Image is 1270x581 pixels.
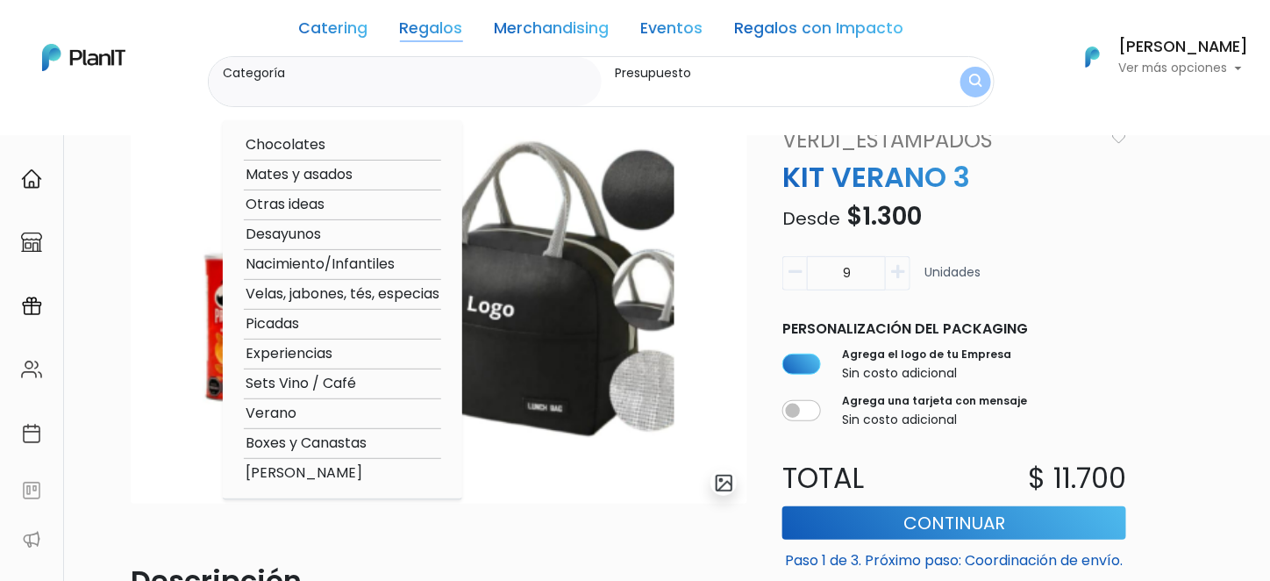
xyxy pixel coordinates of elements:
img: campaigns-02234683943229c281be62815700db0a1741e53638e28bf9629b52c665b00959.svg [21,296,42,317]
a: VERDI_ESTAMPADOS [772,125,1106,156]
label: Presupuesto [616,64,909,82]
a: Regalos [400,21,463,42]
button: Continuar [782,506,1126,540]
p: $ 11.700 [1028,457,1126,499]
img: PlanIt Logo [1074,38,1112,76]
option: Mates y asados [244,164,441,186]
label: Agrega una tarjeta con mensaje [842,393,1027,409]
p: Personalización del packaging [782,319,1126,340]
p: KIT VERANO 3 [772,156,1137,198]
span: Desde [782,206,840,231]
div: ¿Necesitás ayuda? [90,17,253,51]
span: $1.300 [846,199,922,233]
img: partners-52edf745621dab592f3b2c58e3bca9d71375a7ef29c3b500c9f145b62cc070d4.svg [21,529,42,550]
a: Merchandising [495,21,610,42]
a: Regalos con Impacto [735,21,904,42]
option: Desayunos [244,224,441,246]
p: Sin costo adicional [842,364,1011,383]
button: PlanIt Logo [PERSON_NAME] Ver más opciones [1063,34,1249,80]
h6: [PERSON_NAME] [1119,39,1249,55]
option: Boxes y Canastas [244,433,441,455]
option: Nacimiento/Infantiles [244,254,441,276]
option: Picadas [244,313,441,335]
p: Unidades [924,263,981,298]
img: people-662611757002400ad9ed0e3c099ab2801c6687ba6c219adb57efc949bc21e19d.svg [21,359,42,380]
img: heart_icon [1112,132,1126,144]
p: Sin costo adicional [842,411,1027,429]
img: marketplace-4ceaa7011d94191e9ded77b95e3339b90024bf715f7c57f8cf31f2d8c509eaba.svg [21,232,42,253]
p: Paso 1 de 3. Próximo paso: Coordinación de envío. [782,543,1126,571]
label: Categoría [223,64,595,82]
a: Catering [299,21,368,42]
a: Eventos [641,21,703,42]
img: PlanIt Logo [42,44,125,71]
img: calendar-87d922413cdce8b2cf7b7f5f62616a5cf9e4887200fb71536465627b3292af00.svg [21,423,42,444]
label: Agrega el logo de tu Empresa [842,347,1011,362]
option: Otras ideas [244,194,441,216]
option: [PERSON_NAME] [244,463,441,484]
option: Experiencias [244,343,441,365]
img: Captura_de_pantalla_2025-09-09_101044.png [131,125,747,504]
option: Velas, jabones, tés, especias [244,283,441,305]
img: feedback-78b5a0c8f98aac82b08bfc38622c3050aee476f2c9584af64705fc4e61158814.svg [21,480,42,501]
img: search_button-432b6d5273f82d61273b3651a40e1bd1b912527efae98b1b7a1b2c0702e16a8d.svg [969,74,982,90]
option: Chocolates [244,134,441,156]
p: Ver más opciones [1119,62,1249,75]
option: Verano [244,403,441,425]
option: Sets Vino / Café [244,373,441,395]
p: Total [772,457,954,499]
img: home-e721727adea9d79c4d83392d1f703f7f8bce08238fde08b1acbfd93340b81755.svg [21,169,42,190]
img: gallery-light [714,473,734,493]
